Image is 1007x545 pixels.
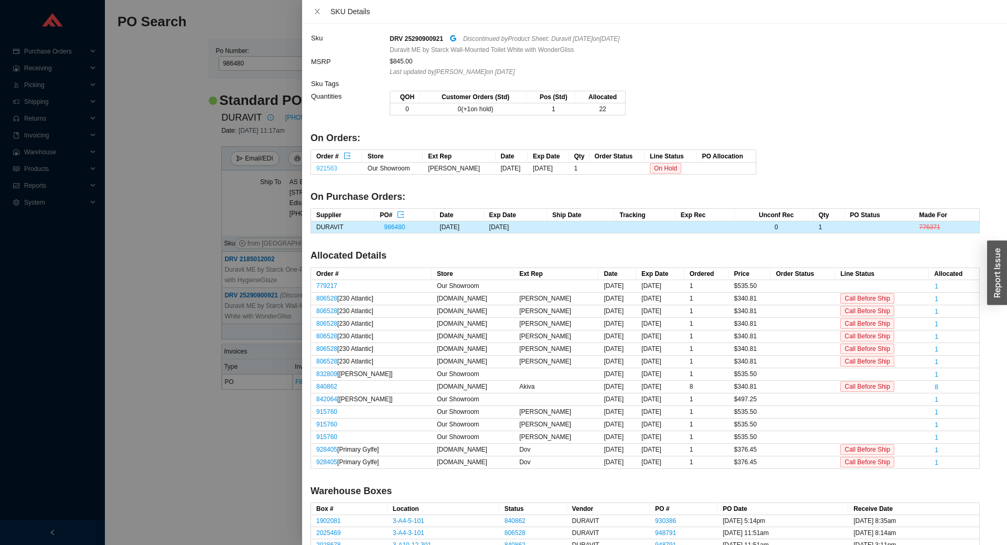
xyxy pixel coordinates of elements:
td: [DATE] [598,444,636,456]
th: PO# [374,209,434,221]
th: Date [496,150,528,163]
th: PO Date [717,503,848,515]
td: [DATE] [636,356,684,368]
a: 3-A4-5-101 [393,517,424,525]
td: [DOMAIN_NAME] [432,330,514,343]
td: [DATE] [598,318,636,330]
td: Our Showroom [432,280,514,293]
th: Date [598,268,636,280]
th: Allocated [575,91,625,103]
td: [230 Atlantic] [311,356,432,368]
button: 1 [934,306,939,311]
a: 915760 [316,408,337,415]
td: $340.81 [729,356,771,368]
a: google [449,33,457,45]
td: [DOMAIN_NAME] [432,356,514,368]
div: $845.00 [390,56,979,67]
span: Call Before Ship [840,293,894,304]
td: Our Showroom [362,163,423,175]
i: Discontinued by Product Sheet: Duravit [DATE] on [DATE] [463,35,619,42]
td: [DATE] [598,280,636,293]
a: 779217 [316,282,337,290]
span: Call Before Ship [840,306,894,316]
button: export [343,151,351,159]
td: [230 Atlantic] [311,293,432,305]
button: 1 [934,369,939,374]
th: Order # [311,268,432,280]
td: [DATE] [598,330,636,343]
td: [230 Atlantic] [311,330,432,343]
td: 1 [684,431,729,444]
td: $340.81 [729,381,771,393]
td: Dov [514,444,598,456]
td: [DATE] [598,343,636,356]
td: 22 [575,103,625,115]
th: Exp Date [528,150,569,163]
a: 806528 [316,358,337,365]
h4: Warehouse Boxes [310,485,980,498]
a: 840862 [316,383,337,390]
a: 806528 [316,333,337,340]
td: $376.45 [729,456,771,469]
i: Last updated by [PERSON_NAME] on [DATE] [390,68,515,76]
td: 1 [684,280,729,293]
td: Our Showroom [432,419,514,431]
td: [DOMAIN_NAME] [432,318,514,330]
td: [DATE] [598,406,636,419]
td: DURAVIT [567,527,650,539]
td: DURAVIT [311,221,374,233]
span: On Hold [650,163,681,174]
td: [DATE] [636,444,684,456]
td: [DOMAIN_NAME] [432,444,514,456]
th: Box # [311,503,388,515]
td: [PERSON_NAME] [514,330,598,343]
td: [DATE] [528,163,569,175]
a: 2025469 [316,529,341,537]
td: [DATE] [636,318,684,330]
th: Store [432,268,514,280]
th: Ext Rep [514,268,598,280]
a: 928405 [316,458,337,466]
h4: On Orders: [310,132,980,145]
td: [230 Atlantic] [311,343,432,356]
td: [DATE] [598,431,636,444]
td: [DOMAIN_NAME] [432,343,514,356]
td: [DOMAIN_NAME] [432,305,514,318]
td: 1 [684,293,729,305]
button: 1 [934,419,939,424]
a: 928405 [316,446,337,453]
button: 1 [934,318,939,324]
span: 0 (+ 1 on hold) [458,105,494,113]
td: [PERSON_NAME] [514,293,598,305]
td: [DATE] [636,393,684,406]
td: $376.45 [729,444,771,456]
td: [DATE] 5:14pm [717,515,848,527]
th: Tracking [614,209,676,221]
th: Ext Rep [423,150,495,163]
td: [DOMAIN_NAME] [432,293,514,305]
th: Allocated [929,268,979,280]
td: Sku [310,32,389,56]
a: 921563 [316,165,337,172]
td: 1 [684,305,729,318]
button: 1 [934,356,939,361]
a: 1902081 [316,517,341,525]
td: Sku Tags [310,78,389,90]
td: 1 [684,393,729,406]
td: [DATE] [598,456,636,469]
button: 1 [934,281,939,286]
td: [DATE] [636,419,684,431]
td: 1 [684,419,729,431]
th: Made For [914,209,979,221]
a: 806528 [316,320,337,327]
th: Order # [311,150,362,163]
td: [230 Atlantic] [311,305,432,318]
th: Order Status [770,268,835,280]
span: Call Before Ship [840,344,894,354]
td: 1 [684,368,729,381]
td: $340.81 [729,318,771,330]
td: [PERSON_NAME] [514,356,598,368]
td: [DATE] [636,280,684,293]
a: 842064 [316,396,337,403]
div: SKU Details [330,6,999,17]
